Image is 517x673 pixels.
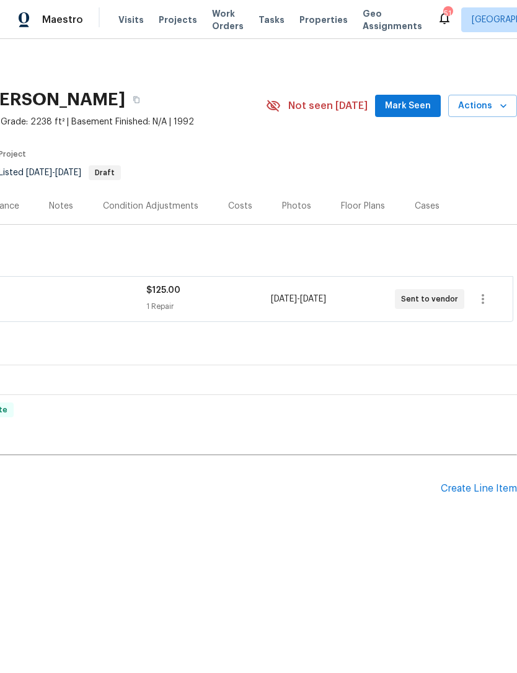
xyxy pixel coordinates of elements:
button: Actions [448,95,517,118]
span: Mark Seen [385,98,431,114]
span: Tasks [258,15,285,24]
div: Notes [49,200,73,212]
span: [DATE] [26,168,52,177]
span: [DATE] [300,295,326,303]
div: Condition Adjustments [103,200,198,212]
div: 1 Repair [146,300,270,313]
div: Floor Plans [341,200,385,212]
span: [DATE] [55,168,81,177]
div: Costs [228,200,252,212]
span: Geo Assignments [363,7,422,32]
div: Photos [282,200,311,212]
span: Maestro [42,14,83,26]
span: Actions [458,98,507,114]
span: [DATE] [271,295,297,303]
div: 51 [443,7,452,20]
span: - [271,293,326,305]
span: Properties [299,14,348,26]
button: Copy Address [125,89,148,111]
span: Sent to vendor [401,293,463,305]
span: Visits [118,14,144,26]
span: Not seen [DATE] [288,100,368,112]
span: Work Orders [212,7,244,32]
span: Draft [90,169,120,176]
span: $125.00 [146,286,180,295]
button: Mark Seen [375,95,441,118]
span: - [26,168,81,177]
span: Projects [159,14,197,26]
div: Create Line Item [441,483,517,495]
div: Cases [415,200,440,212]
